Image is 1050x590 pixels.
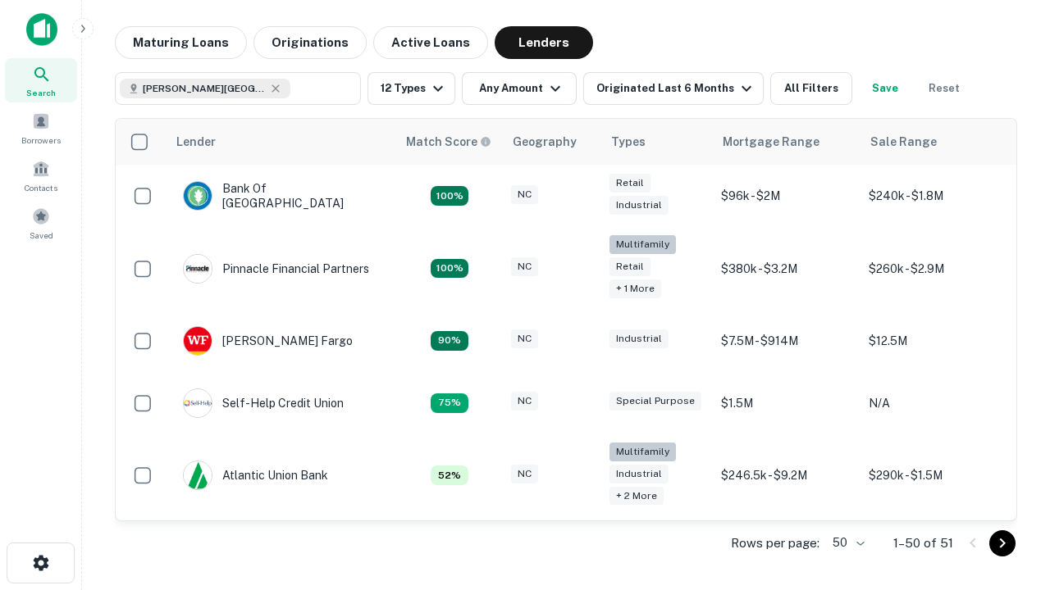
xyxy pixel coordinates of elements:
[431,393,468,413] div: Matching Properties: 10, hasApolloMatch: undefined
[143,81,266,96] span: [PERSON_NAME][GEOGRAPHIC_DATA], [GEOGRAPHIC_DATA]
[583,72,764,105] button: Originated Last 6 Months
[861,372,1008,434] td: N/A
[495,26,593,59] button: Lenders
[893,533,953,553] p: 1–50 of 51
[609,257,651,276] div: Retail
[26,86,56,99] span: Search
[5,106,77,150] a: Borrowers
[861,434,1008,517] td: $290k - $1.5M
[167,119,396,165] th: Lender
[5,58,77,102] a: Search
[611,132,646,152] div: Types
[184,255,212,283] img: picture
[513,132,577,152] div: Geography
[406,133,488,151] h6: Match Score
[870,132,937,152] div: Sale Range
[511,392,538,411] div: NC
[609,196,669,215] div: Industrial
[462,72,577,105] button: Any Amount
[609,279,661,298] div: + 1 more
[609,235,676,254] div: Multifamily
[861,165,1008,227] td: $240k - $1.8M
[431,186,468,206] div: Matching Properties: 14, hasApolloMatch: undefined
[367,72,455,105] button: 12 Types
[406,133,491,151] div: Capitalize uses an advanced AI algorithm to match your search with the best lender. The match sco...
[861,119,1008,165] th: Sale Range
[184,389,212,417] img: picture
[511,329,538,348] div: NC
[989,530,1016,556] button: Go to next page
[713,310,861,372] td: $7.5M - $914M
[723,132,819,152] div: Mortgage Range
[826,531,867,555] div: 50
[184,461,212,489] img: picture
[431,465,468,485] div: Matching Properties: 7, hasApolloMatch: undefined
[918,72,970,105] button: Reset
[511,185,538,204] div: NC
[859,72,911,105] button: Save your search to get updates of matches that match your search criteria.
[609,329,669,348] div: Industrial
[115,26,247,59] button: Maturing Loans
[861,310,1008,372] td: $12.5M
[713,434,861,517] td: $246.5k - $9.2M
[596,79,756,98] div: Originated Last 6 Months
[183,181,380,211] div: Bank Of [GEOGRAPHIC_DATA]
[770,72,852,105] button: All Filters
[26,13,57,46] img: capitalize-icon.png
[21,134,61,147] span: Borrowers
[713,372,861,434] td: $1.5M
[183,254,369,284] div: Pinnacle Financial Partners
[184,182,212,210] img: picture
[373,26,488,59] button: Active Loans
[396,119,503,165] th: Capitalize uses an advanced AI algorithm to match your search with the best lender. The match sco...
[5,201,77,245] a: Saved
[609,174,651,193] div: Retail
[713,165,861,227] td: $96k - $2M
[609,392,701,411] div: Special Purpose
[861,227,1008,310] td: $260k - $2.9M
[184,327,212,355] img: picture
[609,465,669,483] div: Industrial
[5,153,77,197] a: Contacts
[511,257,538,276] div: NC
[609,442,676,461] div: Multifamily
[183,326,353,356] div: [PERSON_NAME] Fargo
[183,388,344,418] div: Self-help Credit Union
[183,461,328,490] div: Atlantic Union Bank
[713,227,861,310] td: $380k - $3.2M
[511,465,538,483] div: NC
[601,119,713,165] th: Types
[503,119,601,165] th: Geography
[713,119,861,165] th: Mortgage Range
[968,406,1050,485] iframe: Chat Widget
[30,229,53,242] span: Saved
[609,487,664,506] div: + 2 more
[431,331,468,351] div: Matching Properties: 12, hasApolloMatch: undefined
[253,26,367,59] button: Originations
[176,132,216,152] div: Lender
[431,259,468,279] div: Matching Properties: 24, hasApolloMatch: undefined
[25,181,57,194] span: Contacts
[731,533,819,553] p: Rows per page:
